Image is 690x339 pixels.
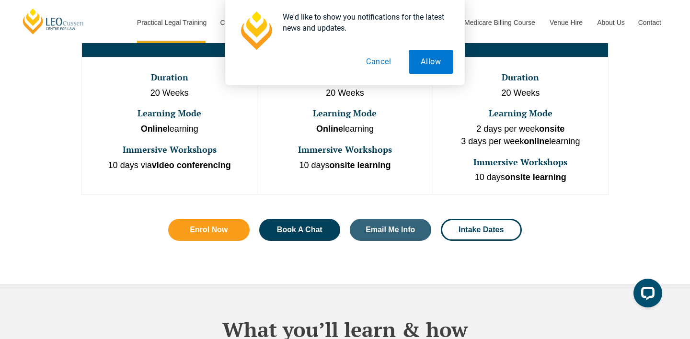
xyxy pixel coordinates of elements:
p: 20 Weeks [83,87,256,100]
span: Intake Dates [459,226,504,234]
button: Allow [409,50,453,74]
strong: onsite [539,124,564,134]
strong: onsite learning [330,160,391,170]
h3: Learning Mode [83,109,256,118]
p: learning [258,123,431,136]
p: 10 days [434,171,607,184]
strong: Online [316,124,343,134]
a: Book A Chat [259,219,341,241]
strong: onsite learning [505,172,566,182]
button: Cancel [354,50,403,74]
strong: video conferencing [152,160,231,170]
h3: Immersive Workshops [83,145,256,155]
p: 10 days [258,159,431,172]
h3: Learning Mode [434,109,607,118]
h3: Immersive Workshops [434,158,607,167]
strong: Online [141,124,168,134]
h3: Learning Mode [258,109,431,118]
span: Email Me Info [366,226,415,234]
a: Intake Dates [441,219,522,241]
strong: online [524,136,549,146]
a: Email Me Info [350,219,431,241]
a: Enrol Now [168,219,250,241]
p: 2 days per week 3 days per week learning [434,123,607,147]
iframe: LiveChat chat widget [626,275,666,315]
p: learning [83,123,256,136]
div: We'd like to show you notifications for the latest news and updates. [275,11,453,34]
span: Book A Chat [277,226,322,234]
p: 20 Weeks [434,87,607,100]
h3: Immersive Workshops [258,145,431,155]
img: notification icon [237,11,275,50]
p: 10 days via [83,159,256,172]
span: Enrol Now [190,226,228,234]
p: 20 Weeks [258,87,431,100]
